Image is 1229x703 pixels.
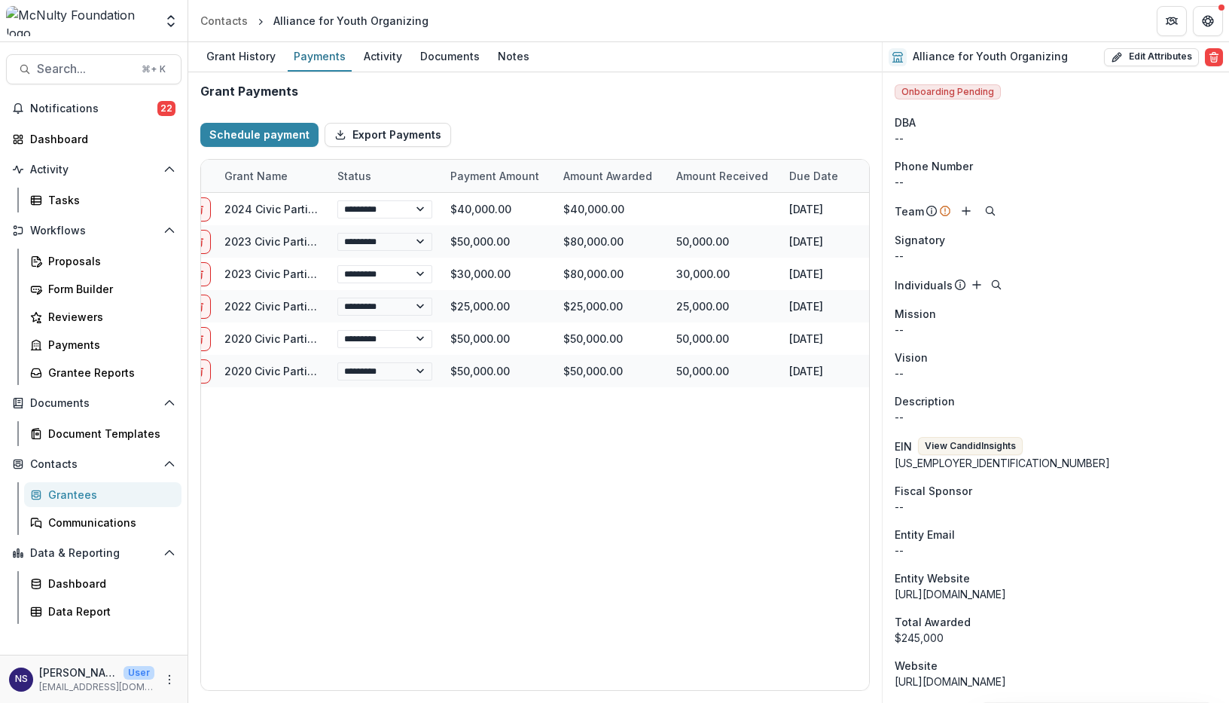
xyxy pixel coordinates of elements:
button: Add [968,276,986,294]
span: Fiscal Sponsor [895,483,972,499]
span: Search... [37,62,133,76]
a: Payments [288,42,352,72]
div: Dashboard [48,576,169,591]
button: Schedule payment [200,123,319,147]
span: Data & Reporting [30,547,157,560]
div: [DATE] [780,258,893,290]
div: [DATE] [780,193,893,225]
div: Form Builder [48,281,169,297]
button: Add [957,202,975,220]
div: Amount Awarded [554,168,661,184]
div: Nina Sawhney [15,674,28,684]
h2: Grant Payments [200,84,298,99]
button: Open Workflows [6,219,181,243]
div: Communications [48,515,169,530]
button: Partners [1157,6,1187,36]
p: User [124,666,154,680]
h2: Alliance for Youth Organizing [913,50,1068,63]
button: Open Contacts [6,452,181,476]
div: $50,000.00 [563,363,623,379]
div: Status [328,160,441,192]
div: Amount Awarded [554,160,667,192]
a: Grant History [200,42,282,72]
div: Amount Received [667,160,780,192]
p: EIN [895,439,912,454]
div: Grantee Reports [48,365,169,381]
button: Search [987,276,1005,294]
button: Search... [6,54,181,84]
div: Payment Amount [441,160,554,192]
a: Proposals [24,249,181,274]
div: $50,000.00 [441,322,554,355]
div: 50,000.00 [676,363,729,379]
div: Activity [358,45,408,67]
span: Documents [30,397,157,410]
div: -- [895,174,1217,190]
div: $50,000.00 [441,355,554,387]
button: View CandidInsights [918,437,1023,455]
span: Entity Website [895,570,970,586]
div: Grant Name [215,160,328,192]
button: Open Data & Reporting [6,541,181,565]
div: -- [895,499,1217,515]
div: Alliance for Youth Organizing [273,13,428,29]
span: 22 [157,101,175,116]
a: Grantees [24,482,181,507]
div: Notes [492,45,535,67]
p: Team [895,203,924,219]
div: $40,000.00 [563,201,624,217]
div: Grantees [48,487,169,503]
span: Description [895,393,955,409]
a: Data Report [24,599,181,624]
a: 2024 Civic Participation - Alliance for Youth Organizing 07/01/2024-01/15/2024 [224,203,643,215]
button: Notifications22 [6,96,181,121]
div: $50,000.00 [441,225,554,258]
button: Open Activity [6,157,181,182]
img: McNulty Foundation logo [6,6,154,36]
a: Document Templates [24,421,181,446]
a: Contacts [194,10,254,32]
div: 25,000.00 [676,298,729,314]
div: [DATE] [780,322,893,355]
div: Due Date [780,168,847,184]
button: Open entity switcher [160,6,181,36]
div: [URL][DOMAIN_NAME] [895,586,1217,602]
div: Grant Name [215,168,297,184]
div: -- [895,543,1217,558]
a: Reviewers [24,304,181,329]
a: [URL][DOMAIN_NAME] [895,675,1006,688]
span: Website [895,658,938,674]
div: [US_EMPLOYER_IDENTIFICATION_NUMBER] [895,455,1217,471]
p: [PERSON_NAME] [39,665,117,680]
span: Signatory [895,232,945,248]
div: $30,000.00 [441,258,554,290]
p: -- [895,365,1217,381]
span: Notifications [30,102,157,115]
a: 2022 Civic Participation - Alliance for Youth Organizing-10/14/2022-10/14/2023 [224,300,643,313]
span: Phone Number [895,158,973,174]
p: -- [895,322,1217,338]
div: Payments [288,45,352,67]
a: Payments [24,332,181,357]
button: Delete [1205,48,1223,66]
div: Status [328,168,380,184]
button: Export Payments [325,123,451,147]
span: Workflows [30,225,157,237]
div: Amount Received [667,168,777,184]
a: Form Builder [24,277,181,301]
button: Open Documents [6,391,181,415]
a: 2023 Civic Participation - Alliance for Youth Organizing-10/31/2023-10/31/2025 [224,235,641,248]
div: Dashboard [30,131,169,147]
button: Search [981,202,999,220]
div: $25,000.00 [441,290,554,322]
a: Tasks [24,188,181,212]
div: [DATE] [780,355,893,387]
div: Reviewers [48,309,169,325]
div: $40,000.00 [441,193,554,225]
span: Contacts [30,458,157,471]
div: Contacts [200,13,248,29]
div: Tasks [48,192,169,208]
